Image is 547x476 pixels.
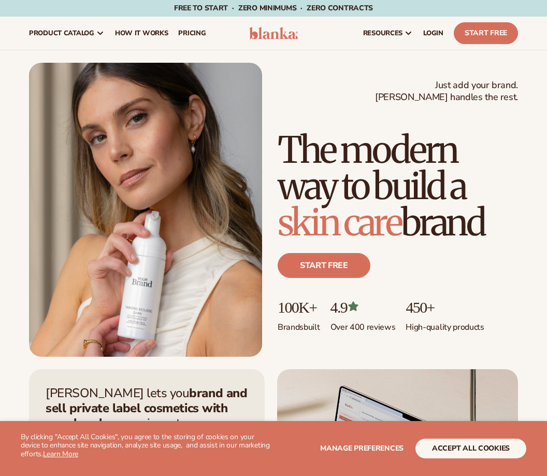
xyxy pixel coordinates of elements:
span: skin care [278,200,401,245]
a: Learn More [43,449,78,459]
p: 450+ [406,299,484,316]
button: accept all cookies [415,439,526,458]
a: How It Works [110,17,174,50]
a: Start free [278,253,370,278]
a: product catalog [24,17,110,50]
p: 100K+ [278,299,320,316]
h1: The modern way to build a brand [278,132,518,241]
span: Just add your brand. [PERSON_NAME] handles the rest. [375,79,518,104]
p: Brands built [278,316,320,333]
strong: brand and sell private label cosmetics with zero hassle [46,385,247,431]
span: Manage preferences [320,443,404,453]
p: 4.9 [330,299,396,316]
button: Manage preferences [320,439,404,458]
a: Start Free [454,22,518,44]
a: resources [358,17,418,50]
img: Female holding tanning mousse. [29,63,262,357]
span: product catalog [29,29,94,37]
a: pricing [173,17,211,50]
span: LOGIN [423,29,443,37]
p: High-quality products [406,316,484,333]
span: Free to start · ZERO minimums · ZERO contracts [174,3,373,13]
img: logo [249,27,297,39]
span: resources [363,29,402,37]
p: [PERSON_NAME] lets you —zero inventory, zero upfront costs, and we handle fulfillment for you. [46,386,248,460]
p: Over 400 reviews [330,316,396,333]
a: LOGIN [418,17,449,50]
span: pricing [178,29,206,37]
p: By clicking "Accept All Cookies", you agree to the storing of cookies on your device to enhance s... [21,433,273,459]
span: How It Works [115,29,168,37]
